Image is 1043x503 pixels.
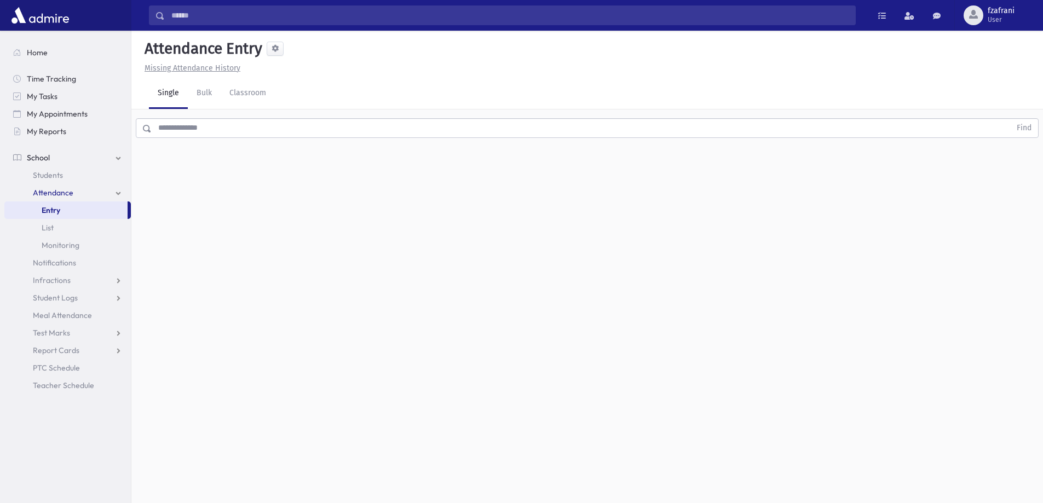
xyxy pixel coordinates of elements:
span: Report Cards [33,345,79,355]
a: My Reports [4,123,131,140]
span: Home [27,48,48,57]
span: User [988,15,1015,24]
a: Monitoring [4,236,131,254]
input: Search [165,5,855,25]
span: Time Tracking [27,74,76,84]
a: Test Marks [4,324,131,342]
h5: Attendance Entry [140,39,262,58]
a: Student Logs [4,289,131,307]
span: Entry [42,205,60,215]
a: My Appointments [4,105,131,123]
a: Single [149,78,188,109]
span: Teacher Schedule [33,380,94,390]
a: Meal Attendance [4,307,131,324]
a: Students [4,166,131,184]
span: List [42,223,54,233]
span: My Reports [27,126,66,136]
a: Missing Attendance History [140,63,240,73]
span: Attendance [33,188,73,198]
a: PTC Schedule [4,359,131,377]
a: Attendance [4,184,131,201]
u: Missing Attendance History [145,63,240,73]
span: PTC Schedule [33,363,80,373]
a: Infractions [4,271,131,289]
span: Infractions [33,275,71,285]
span: fzafrani [988,7,1015,15]
img: AdmirePro [9,4,72,26]
a: Teacher Schedule [4,377,131,394]
span: Meal Attendance [33,310,92,320]
a: Bulk [188,78,221,109]
a: List [4,219,131,236]
a: Time Tracking [4,70,131,88]
a: Classroom [221,78,275,109]
a: Report Cards [4,342,131,359]
a: Entry [4,201,128,219]
span: My Tasks [27,91,57,101]
span: School [27,153,50,163]
span: Notifications [33,258,76,268]
span: Test Marks [33,328,70,338]
a: Home [4,44,131,61]
span: Monitoring [42,240,79,250]
a: Notifications [4,254,131,271]
a: School [4,149,131,166]
span: Student Logs [33,293,78,303]
span: My Appointments [27,109,88,119]
a: My Tasks [4,88,131,105]
button: Find [1010,119,1038,137]
span: Students [33,170,63,180]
